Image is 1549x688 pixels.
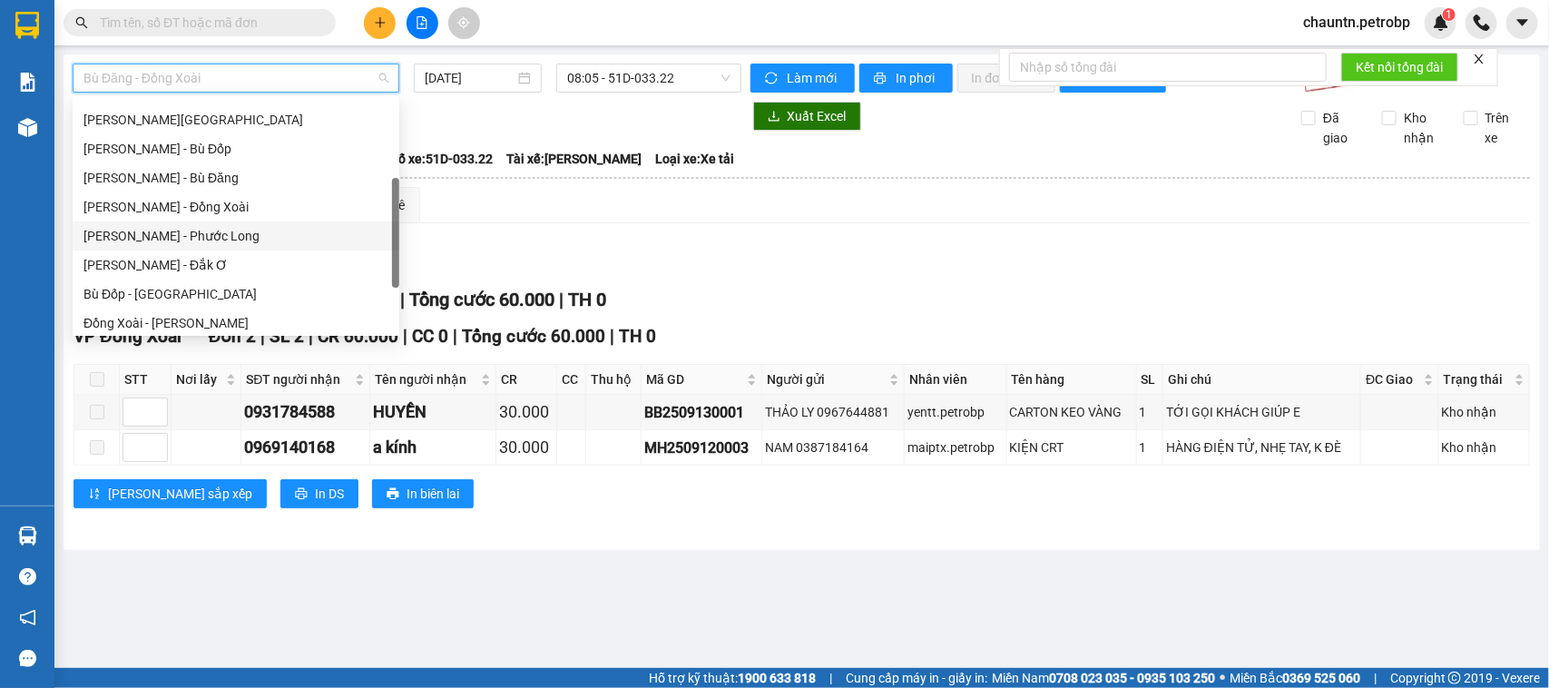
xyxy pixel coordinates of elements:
span: Tên người nhận [375,369,477,389]
div: [PERSON_NAME] - Bù Đăng [83,168,388,188]
span: ĐC Giao [1366,369,1419,389]
div: 0931784588 [244,399,367,425]
span: download [768,110,780,124]
div: Hồ Chí Minh - Đắk Ơ [73,251,399,280]
th: SL [1137,365,1163,395]
span: Đã giao [1316,108,1368,148]
div: 30.000 [499,399,554,425]
span: notification [19,609,36,626]
span: copyright [1448,672,1461,684]
span: In biên lai [407,484,459,504]
div: Bù Đốp - Hồ Chí Minh [73,280,399,309]
div: HUYỀN [373,399,493,425]
button: syncLàm mới [750,64,855,93]
span: SL 2 [270,326,304,347]
span: Mã GD [646,369,743,389]
span: Tổng cước 60.000 [462,326,605,347]
span: 08:05 - 51D-033.22 [567,64,730,92]
img: logo-vxr [15,12,39,39]
th: CC [557,365,586,395]
div: Kho nhận [1442,437,1526,457]
th: CR [496,365,558,395]
div: CARTON KEO VÀNG [1010,402,1133,422]
span: CC 0 [412,326,448,347]
span: Kết nối tổng đài [1356,57,1444,77]
span: sync [765,72,780,86]
button: In đơn chọn [957,64,1056,93]
td: HUYỀN [370,395,496,430]
span: Số xe: 51D-033.22 [391,149,493,169]
div: NAM 0387184164 [765,437,901,457]
img: warehouse-icon [18,118,37,137]
button: Kết nối tổng đài [1341,53,1458,82]
strong: 0369 525 060 [1282,671,1360,685]
th: Tên hàng [1007,365,1137,395]
button: sort-ascending[PERSON_NAME] sắp xếp [74,479,267,508]
button: file-add [407,7,438,39]
span: ⚪️ [1220,674,1225,682]
td: a kính [370,430,496,466]
div: Hồ Chí Minh - Bù Đốp [73,134,399,163]
div: BB2509130001 [644,401,759,424]
td: 0931784588 [241,395,370,430]
span: | [453,326,457,347]
th: STT [120,365,172,395]
span: TH 0 [568,289,606,310]
div: 1 [1140,402,1160,422]
span: Tổng cước 60.000 [409,289,554,310]
span: search [75,16,88,29]
td: BB2509130001 [642,395,762,430]
span: Miền Nam [992,668,1215,688]
div: Đồng Xoài - Hồ Chí Minh [73,309,399,338]
input: 13/09/2025 [425,68,515,88]
th: Nhân viên [905,365,1006,395]
span: VP Đồng Xoài [74,326,181,347]
span: printer [295,487,308,502]
sup: 1 [1443,8,1456,21]
span: sort-ascending [88,487,101,502]
span: Xuất Excel [788,106,847,126]
input: Nhập số tổng đài [1009,53,1327,82]
span: In phơi [897,68,938,88]
span: [PERSON_NAME] sắp xếp [108,484,252,504]
span: caret-down [1515,15,1531,31]
span: | [403,326,407,347]
div: yentt.petrobp [907,402,1003,422]
span: Tài xế: [PERSON_NAME] [506,149,642,169]
div: THẢO LY 0967644881 [765,402,901,422]
button: plus [364,7,396,39]
span: Bù Đăng - Đồng Xoài [83,64,388,92]
span: printer [387,487,399,502]
img: phone-icon [1474,15,1490,31]
span: plus [374,16,387,29]
div: TỚI GỌI KHÁCH GIÚP E [1166,402,1358,422]
div: Hồ Chí Minh - Bù Đăng [73,163,399,192]
div: Hồ Chí Minh - Lộc Ninh [73,105,399,134]
span: aim [457,16,470,29]
span: In DS [315,484,344,504]
div: MH2509120003 [644,437,759,459]
strong: 0708 023 035 - 0935 103 250 [1049,671,1215,685]
button: printerIn DS [280,479,358,508]
span: chauntn.petrobp [1289,11,1425,34]
div: Bù Đốp - [GEOGRAPHIC_DATA] [83,284,388,304]
span: Trên xe [1478,108,1531,148]
span: close [1473,53,1485,65]
span: | [610,326,614,347]
span: | [260,326,265,347]
button: caret-down [1506,7,1538,39]
span: Trạng thái [1444,369,1511,389]
span: Cung cấp máy in - giấy in: [846,668,987,688]
div: Hồ Chí Minh - Phước Long [73,221,399,251]
input: Tìm tên, số ĐT hoặc mã đơn [100,13,314,33]
div: HÀNG ĐIỆN TỬ, NHẸ TAY, K ĐÈ [1166,437,1358,457]
div: [PERSON_NAME] - Đắk Ơ [83,255,388,275]
span: | [559,289,564,310]
span: Miền Bắc [1230,668,1360,688]
span: Người gửi [767,369,886,389]
span: Kho nhận [1397,108,1449,148]
button: printerIn biên lai [372,479,474,508]
div: Đồng Xoài - [PERSON_NAME] [83,313,388,333]
span: SĐT người nhận [246,369,351,389]
span: | [309,326,313,347]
